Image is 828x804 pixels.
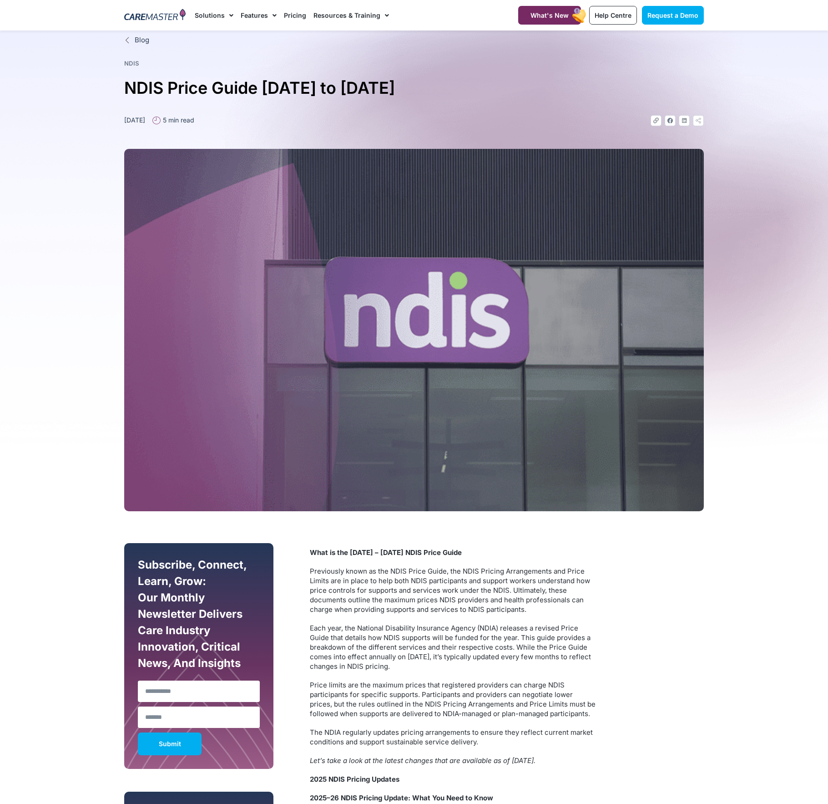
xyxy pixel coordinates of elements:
time: [DATE] [124,116,145,124]
span: Submit [159,742,181,746]
span: 5 min read [161,115,194,125]
img: ndis price guide [124,149,704,511]
span: 2025–26 NDIS Pricing Update: What You Need to Know [310,794,493,802]
span: Help Centre [595,11,631,19]
span: What's New [530,11,569,19]
i: Let’s take a look at the latest changes that are available as of [DATE]. [310,756,535,765]
a: What's New [518,6,581,25]
a: Request a Demo [642,6,704,25]
a: Help Centre [589,6,637,25]
span: 2025 NDIS Pricing Updates [310,775,399,784]
h1: NDIS Price Guide [DATE] to [DATE] [124,75,704,102]
a: Blog [124,35,704,46]
button: Submit [138,733,202,755]
a: NDIS [124,60,139,67]
div: Subscribe, Connect, Learn, Grow: Our Monthly Newsletter Delivers Care Industry Innovation, Critic... [136,557,262,676]
span: What is the [DATE] – [DATE] NDIS Price Guide [310,548,462,557]
img: CareMaster Logo [124,9,186,22]
p: Each year, the National Disability Insurance Agency (NDIA) releases a revised Price Guide that de... [310,623,596,671]
p: Price limits are the maximum prices that registered providers can charge NDIS participants for sp... [310,680,596,718]
span: Request a Demo [647,11,698,19]
span: Blog [132,35,149,46]
p: The NDIA regularly updates pricing arrangements to ensure they reflect current market conditions ... [310,728,596,747]
p: Previously known as the NDIS Price Guide, the NDIS Pricing Arrangements and Price Limits are in p... [310,566,596,614]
